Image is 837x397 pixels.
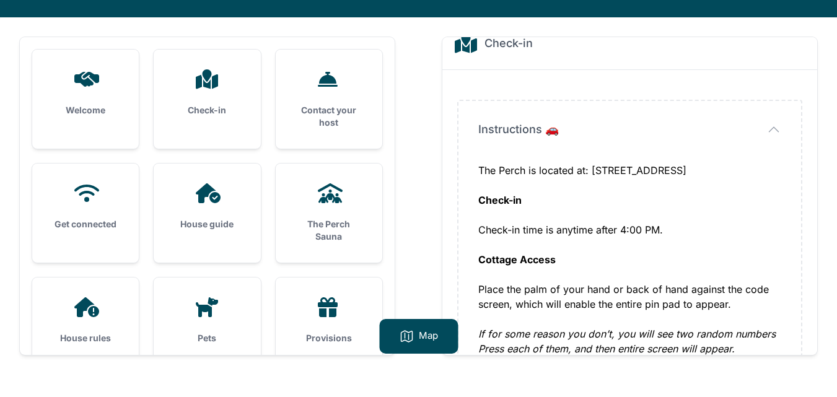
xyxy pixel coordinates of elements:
h3: Get connected [52,218,119,230]
a: Contact your host [276,50,382,149]
a: Provisions [276,277,382,364]
em: If for some reason you don’t, you will see two random numbers Press each of them, and then entire... [478,328,776,355]
h3: Provisions [296,332,362,344]
h3: The Perch Sauna [296,218,362,243]
h3: Welcome [52,104,119,116]
strong: Cottage Access [478,253,556,266]
a: House rules [32,277,139,364]
a: Pets [154,277,260,364]
h2: Check-in [484,35,533,52]
h3: Check-in [173,104,240,116]
a: Get connected [32,164,139,250]
h3: Contact your host [296,104,362,129]
h3: House guide [173,218,240,230]
span: Instructions 🚗 [478,121,559,138]
p: Map [419,329,438,344]
a: Check-in [154,50,260,136]
strong: Check-in [478,194,522,206]
h3: Pets [173,332,240,344]
a: Welcome [32,50,139,136]
a: House guide [154,164,260,250]
button: Instructions 🚗 [478,121,781,138]
h3: House rules [52,332,119,344]
a: The Perch Sauna [276,164,382,263]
